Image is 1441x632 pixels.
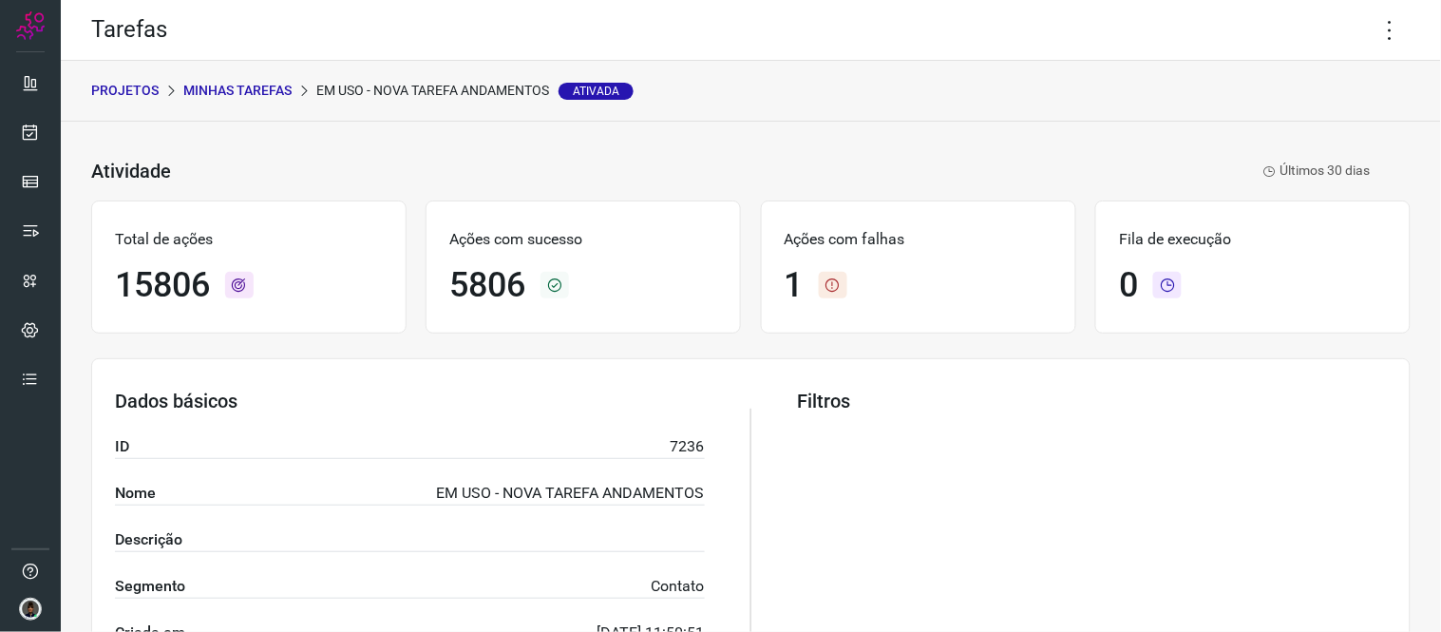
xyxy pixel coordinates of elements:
[1119,265,1138,306] h1: 0
[559,83,634,100] span: Ativada
[652,575,705,598] p: Contato
[115,528,182,551] label: Descrição
[449,265,525,306] h1: 5806
[115,575,185,598] label: Segmento
[115,265,210,306] h1: 15806
[16,11,45,40] img: Logo
[1263,161,1371,181] p: Últimos 30 dias
[437,482,705,505] p: EM USO - NOVA TAREFA ANDAMENTOS
[797,390,1387,412] h3: Filtros
[91,160,171,182] h3: Atividade
[785,265,804,306] h1: 1
[19,598,42,621] img: d44150f10045ac5288e451a80f22ca79.png
[115,390,705,412] h3: Dados básicos
[316,81,634,101] p: EM USO - NOVA TAREFA ANDAMENTOS
[1119,228,1387,251] p: Fila de execução
[115,435,129,458] label: ID
[785,228,1052,251] p: Ações com falhas
[115,482,156,505] label: Nome
[91,81,159,101] p: PROJETOS
[91,16,167,44] h2: Tarefas
[449,228,717,251] p: Ações com sucesso
[671,435,705,458] p: 7236
[115,228,383,251] p: Total de ações
[183,81,292,101] p: Minhas Tarefas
